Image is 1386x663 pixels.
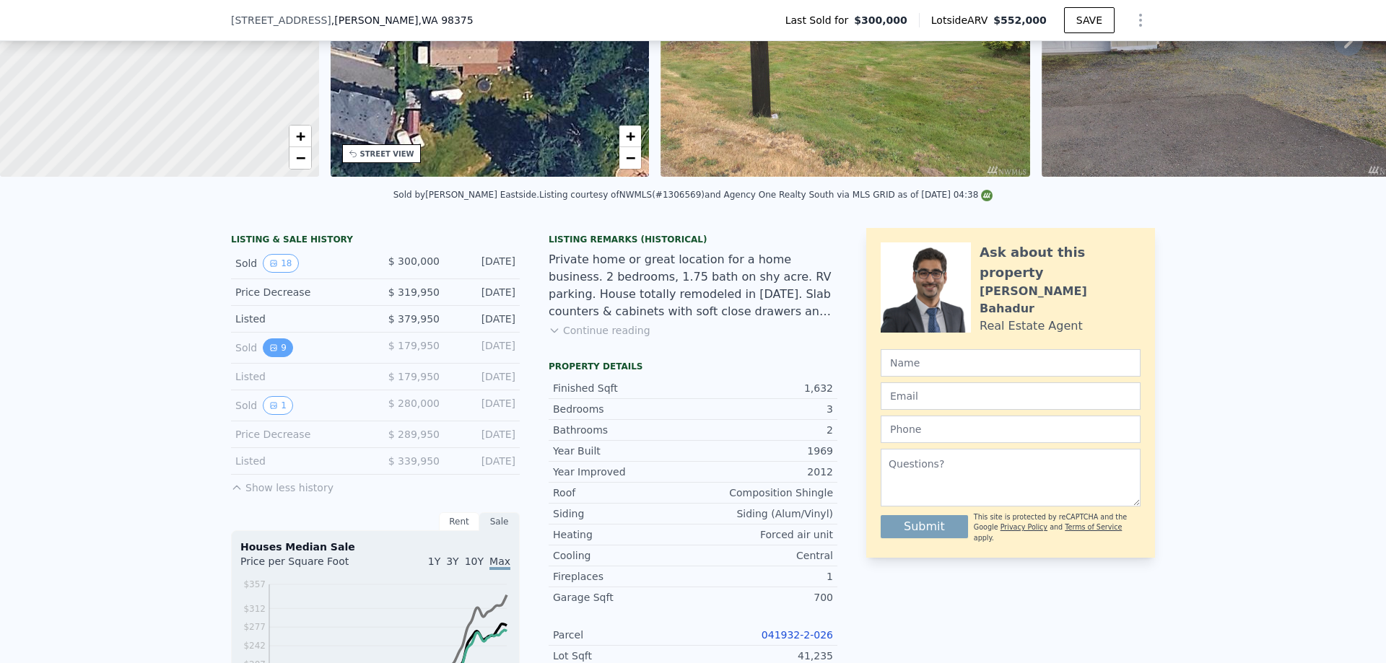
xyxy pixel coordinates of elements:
div: 41,235 [693,649,833,663]
div: Parcel [553,628,693,642]
div: [PERSON_NAME] Bahadur [980,283,1141,317]
div: [DATE] [451,396,515,415]
div: Fireplaces [553,569,693,584]
button: View historical data [263,338,293,357]
div: Bathrooms [553,423,693,437]
span: − [626,149,635,167]
span: + [295,127,305,145]
input: Email [881,382,1141,410]
div: Sold [235,396,364,415]
span: 10Y [465,556,484,567]
button: Show Options [1126,6,1155,35]
input: Phone [881,416,1141,443]
button: Continue reading [549,323,650,338]
span: $ 379,950 [388,313,440,325]
a: Zoom out [289,147,311,169]
div: Siding [553,506,693,521]
div: Listed [235,454,364,468]
a: 041932-2-026 [762,629,833,641]
span: − [295,149,305,167]
div: Heating [553,527,693,542]
span: 3Y [446,556,458,567]
tspan: $357 [243,579,266,589]
div: Sold [235,254,364,273]
span: 1Y [428,556,440,567]
div: Central [693,548,833,563]
tspan: $312 [243,604,266,614]
span: Last Sold for [785,13,855,27]
div: 700 [693,590,833,605]
div: 2 [693,423,833,437]
div: Price Decrease [235,427,364,442]
span: + [626,127,635,145]
div: Listed [235,369,364,384]
div: 1969 [693,444,833,458]
div: Composition Shingle [693,486,833,500]
div: LISTING & SALE HISTORY [231,234,520,248]
div: Lot Sqft [553,649,693,663]
div: Price per Square Foot [240,554,375,577]
tspan: $277 [243,622,266,632]
span: , WA 98375 [419,14,474,26]
div: Real Estate Agent [980,317,1083,335]
div: Garage Sqft [553,590,693,605]
span: $ 289,950 [388,429,440,440]
tspan: $242 [243,641,266,651]
div: This site is protected by reCAPTCHA and the Google and apply. [974,512,1141,543]
button: View historical data [263,254,298,273]
div: Listing courtesy of NWMLS (#1306569) and Agency One Realty South via MLS GRID as of [DATE] 04:38 [539,190,993,200]
div: Cooling [553,548,693,563]
a: Zoom in [289,126,311,147]
div: [DATE] [451,427,515,442]
div: [DATE] [451,369,515,384]
span: [STREET_ADDRESS] [231,13,331,27]
div: Ask about this property [980,242,1141,283]
div: Sale [479,512,520,531]
div: [DATE] [451,285,515,299]
div: Rent [439,512,479,531]
a: Zoom out [619,147,641,169]
span: $ 339,950 [388,455,440,467]
div: Year Built [553,444,693,458]
button: View historical data [263,396,293,415]
div: 1,632 [693,381,833,395]
button: Submit [881,515,968,538]
a: Privacy Policy [1001,523,1047,531]
div: [DATE] [451,454,515,468]
div: Listed [235,312,364,326]
div: Sold [235,338,364,357]
a: Terms of Service [1065,523,1122,531]
div: Houses Median Sale [240,540,510,554]
span: Lotside ARV [931,13,993,27]
div: [DATE] [451,254,515,273]
input: Name [881,349,1141,377]
a: Zoom in [619,126,641,147]
span: $ 280,000 [388,398,440,409]
img: NWMLS Logo [981,190,993,201]
span: $ 179,950 [388,371,440,382]
span: , [PERSON_NAME] [331,13,474,27]
button: Show less history [231,475,334,495]
div: Price Decrease [235,285,364,299]
div: Forced air unit [693,527,833,542]
span: $552,000 [993,14,1047,26]
span: Max [489,556,510,570]
div: Finished Sqft [553,381,693,395]
span: $ 300,000 [388,255,440,267]
div: Property details [549,361,837,372]
div: [DATE] [451,312,515,326]
div: [DATE] [451,338,515,357]
div: 2012 [693,465,833,479]
div: Private home or great location for a home business. 2 bedrooms, 1.75 bath on shy acre. RV parking... [549,251,837,320]
div: Bedrooms [553,402,693,416]
div: Roof [553,486,693,500]
div: STREET VIEW [360,149,414,159]
div: 3 [693,402,833,416]
button: SAVE [1064,7,1115,33]
div: Siding (Alum/Vinyl) [693,506,833,521]
span: $ 319,950 [388,286,440,298]
div: 1 [693,569,833,584]
div: Year Improved [553,465,693,479]
span: $300,000 [854,13,907,27]
span: $ 179,950 [388,340,440,351]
